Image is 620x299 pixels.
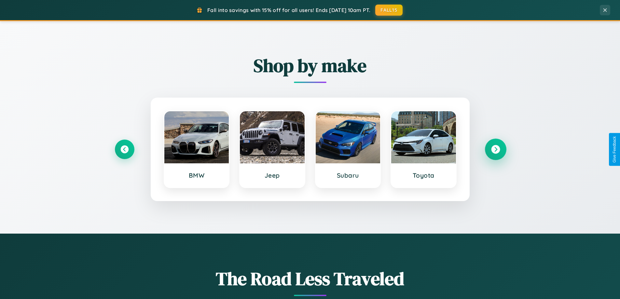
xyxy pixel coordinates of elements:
[322,171,374,179] h3: Subaru
[171,171,223,179] h3: BMW
[398,171,449,179] h3: Toyota
[207,7,370,13] span: Fall into savings with 15% off for all users! Ends [DATE] 10am PT.
[246,171,298,179] h3: Jeep
[115,266,505,291] h1: The Road Less Traveled
[612,136,617,163] div: Give Feedback
[375,5,403,16] button: FALL15
[115,53,505,78] h2: Shop by make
